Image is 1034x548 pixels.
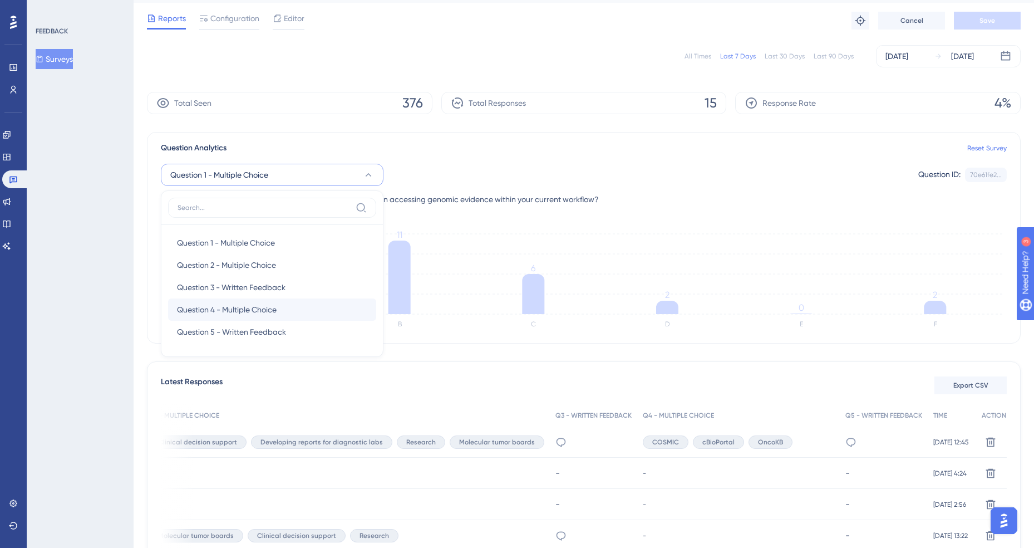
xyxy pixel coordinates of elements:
[360,531,389,540] span: Research
[885,50,908,63] div: [DATE]
[36,49,73,69] button: Surveys
[918,168,961,182] div: Question ID:
[158,531,234,540] span: Molecular tumor boards
[933,438,969,447] span: [DATE] 12:45
[702,438,735,447] span: cBioPortal
[643,500,646,509] span: -
[178,203,351,212] input: Search...
[406,438,436,447] span: Research
[26,3,70,16] span: Need Help?
[933,469,967,478] span: [DATE] 4:24
[398,320,402,328] text: B
[161,164,383,186] button: Question 1 - Multiple Choice
[168,232,376,254] button: Question 1 - Multiple Choice
[210,12,259,25] span: Configuration
[979,16,995,25] span: Save
[994,94,1011,112] span: 4%
[555,499,632,510] div: -
[643,531,646,540] span: -
[284,12,304,25] span: Editor
[174,96,211,110] span: Total Seen
[555,468,632,478] div: -
[814,52,854,61] div: Last 90 Days
[845,468,922,478] div: -
[665,320,670,328] text: D
[845,499,922,510] div: -
[225,193,599,206] span: What are the top three challenges you face in accessing genomic evidence within your current work...
[845,411,922,420] span: Q5 - WRITTEN FEEDBACK
[845,530,922,541] div: -
[987,504,1021,537] iframe: UserGuiding AI Assistant Launcher
[177,258,276,272] span: Question 2 - Multiple Choice
[168,321,376,343] button: Question 5 - Written Feedback
[967,144,1007,153] a: Reset Survey
[800,320,803,328] text: E
[934,320,937,328] text: F
[954,12,1021,30] button: Save
[933,290,937,300] tspan: 2
[168,254,376,276] button: Question 2 - Multiple Choice
[158,438,237,447] span: Clinical decision support
[168,276,376,299] button: Question 3 - Written Feedback
[762,96,816,110] span: Response Rate
[402,94,423,112] span: 376
[459,438,535,447] span: Molecular tumor boards
[149,411,219,420] span: Q2 - MULTIPLE CHOICE
[177,281,285,294] span: Question 3 - Written Feedback
[177,325,286,339] span: Question 5 - Written Feedback
[758,438,783,447] span: OncoKB
[953,381,988,390] span: Export CSV
[158,12,186,25] span: Reports
[643,411,714,420] span: Q4 - MULTIPLE CHOICE
[643,469,646,478] span: -
[933,531,968,540] span: [DATE] 13:22
[170,168,268,182] span: Question 1 - Multiple Choice
[878,12,945,30] button: Cancel
[397,229,402,240] tspan: 11
[36,27,68,36] div: FEEDBACK
[934,376,1007,394] button: Export CSV
[951,50,974,63] div: [DATE]
[705,94,717,112] span: 15
[685,52,711,61] div: All Times
[177,236,275,249] span: Question 1 - Multiple Choice
[555,411,632,420] span: Q3 - WRITTEN FEEDBACK
[531,263,535,273] tspan: 6
[168,299,376,321] button: Question 4 - Multiple Choice
[161,375,223,395] span: Latest Responses
[970,170,1002,179] div: 70e61fe2...
[933,500,966,509] span: [DATE] 2:56
[177,303,277,316] span: Question 4 - Multiple Choice
[652,438,679,447] span: COSMIC
[982,411,1006,420] span: ACTION
[665,290,669,300] tspan: 2
[257,531,336,540] span: Clinical decision support
[469,96,526,110] span: Total Responses
[765,52,805,61] div: Last 30 Days
[77,6,81,14] div: 3
[720,52,756,61] div: Last 7 Days
[260,438,383,447] span: Developing reports for diagnostic labs
[161,141,227,155] span: Question Analytics
[900,16,923,25] span: Cancel
[799,302,804,313] tspan: 0
[531,320,536,328] text: C
[933,411,947,420] span: TIME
